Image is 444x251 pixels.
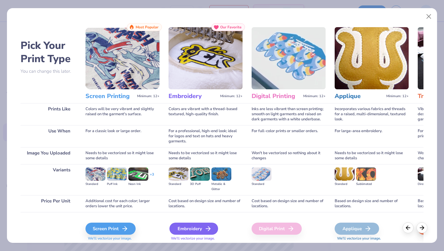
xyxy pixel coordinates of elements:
div: Image You Uploaded [21,147,76,164]
div: Neon Ink [128,182,148,187]
div: Cost based on design size and number of locations. [169,195,243,212]
div: Price Per Unit [21,195,76,212]
span: Minimum: 12+ [220,94,243,98]
span: Minimum: 12+ [137,94,159,98]
button: Close [423,11,435,22]
img: Digital Printing [252,27,326,89]
div: For large-area embroidery. [335,125,409,147]
div: Variants [21,164,76,195]
span: Our Favorite [220,25,242,29]
div: + 3 [150,172,154,182]
div: Won't be vectorized so nothing about it changes [252,147,326,164]
div: Sublimated [356,182,376,187]
img: Sublimated [356,167,376,181]
span: Minimum: 12+ [303,94,326,98]
div: Standard [252,182,272,187]
img: Screen Printing [85,27,159,89]
div: Applique [335,223,379,235]
div: Standard [335,182,355,187]
div: Direct-to-film [418,182,438,187]
div: 3D Puff [190,182,210,187]
h2: Pick Your Print Type [21,39,76,65]
div: Incorporates various fabrics and threads for a raised, multi-dimensional, textured look. [335,103,409,125]
div: Prints Like [21,103,76,125]
span: We'll vectorize your image. [169,236,243,241]
div: Needs to be vectorized so it might lose some details [169,147,243,164]
img: Neon Ink [128,167,148,181]
span: We'll vectorize your image. [335,236,409,241]
div: Inks are less vibrant than screen printing; smooth on light garments and raised on dark garments ... [252,103,326,125]
img: Standard [85,167,105,181]
div: Standard [85,182,105,187]
div: For full-color prints or smaller orders. [252,125,326,147]
div: Colors will be very vibrant and slightly raised on the garment's surface. [85,103,159,125]
div: Standard [169,182,188,187]
h3: Applique [335,92,384,100]
span: Minimum: 12+ [386,94,409,98]
div: Use When [21,125,76,147]
div: Based on design size and number of locations. [335,195,409,212]
div: Puff Ink [107,182,127,187]
img: Standard [169,167,188,181]
h3: Embroidery [169,92,218,100]
span: We'll vectorize your image. [85,236,159,241]
h3: Screen Printing [85,92,135,100]
p: You can change this later. [21,69,76,74]
div: Needs to be vectorized so it might lose some details [85,147,159,164]
img: Direct-to-film [418,167,438,181]
div: For a classic look or large order. [85,125,159,147]
span: Most Popular [136,25,159,29]
img: Embroidery [169,27,243,89]
div: Screen Print [85,223,136,235]
img: Standard [252,167,272,181]
div: Needs to be vectorized so it might lose some details [335,147,409,164]
div: Cost based on design size and number of locations. [252,195,326,212]
div: Metallic & Glitter [211,182,231,192]
img: Standard [335,167,355,181]
div: Colors are vibrant with a thread-based textured, high-quality finish. [169,103,243,125]
img: Puff Ink [107,167,127,181]
img: Metallic & Glitter [211,167,231,181]
div: Embroidery [169,223,218,235]
img: 3D Puff [190,167,210,181]
h3: Digital Printing [252,92,301,100]
div: For a professional, high-end look; ideal for logos and text on hats and heavy garments. [169,125,243,147]
div: Digital Print [252,223,302,235]
img: Applique [335,27,409,89]
div: Additional cost for each color; larger orders lower the unit price. [85,195,159,212]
